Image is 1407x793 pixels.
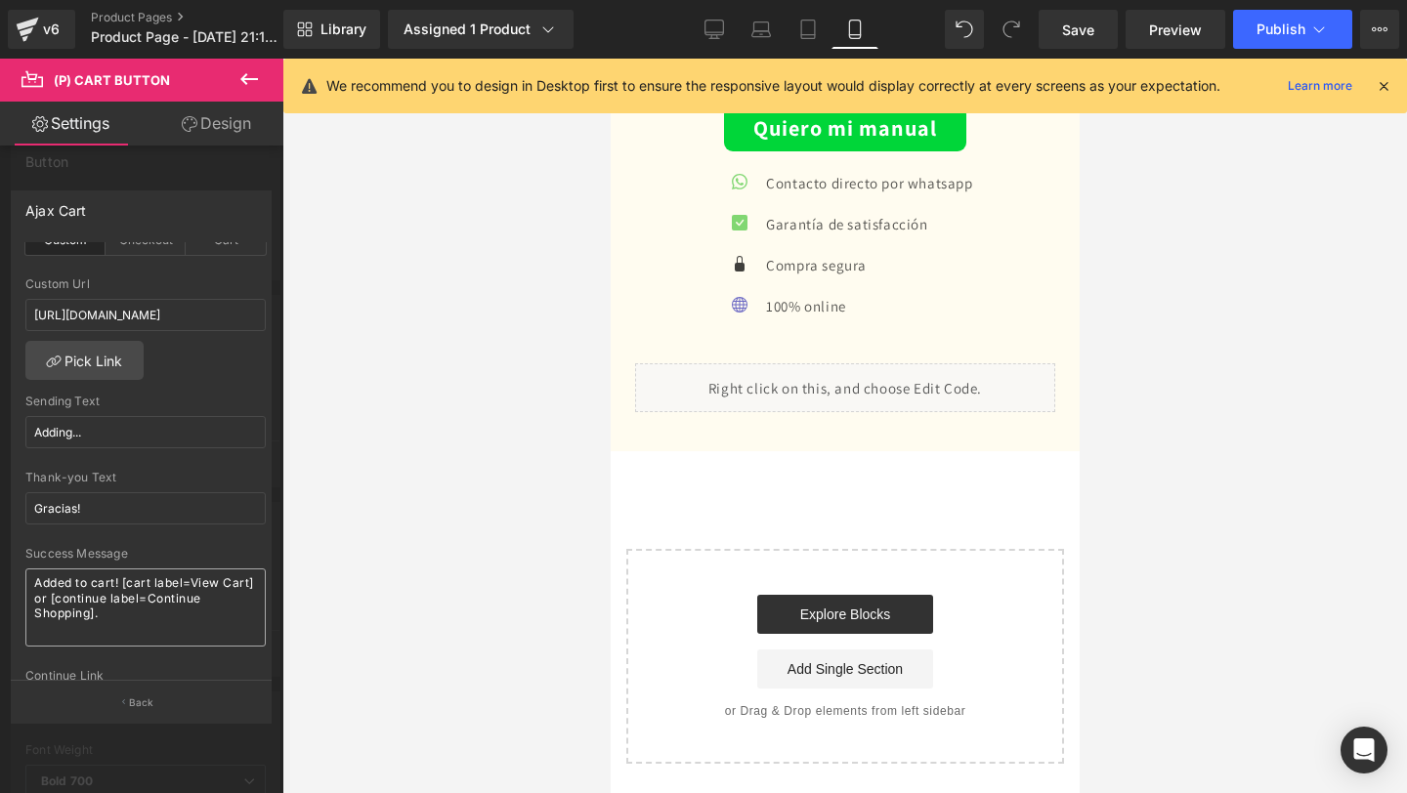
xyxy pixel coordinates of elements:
[54,72,170,88] span: (P) Cart Button
[39,17,64,42] div: v6
[1149,20,1202,40] span: Preview
[320,21,366,38] span: Library
[25,191,87,219] div: Ajax Cart
[146,102,287,146] a: Design
[91,29,278,45] span: Product Page - [DATE] 21:18:06
[25,547,266,561] div: Success Message
[691,10,738,49] a: Desktop
[11,680,272,724] button: Back
[992,10,1031,49] button: Redo
[404,20,558,39] div: Assigned 1 Product
[1126,10,1225,49] a: Preview
[785,10,831,49] a: Tablet
[25,471,266,484] div: Thank-you Text
[25,669,266,683] div: Continue Link
[945,10,984,49] button: Undo
[1280,74,1360,98] a: Learn more
[129,695,154,710] p: Back
[91,10,316,25] a: Product Pages
[1257,21,1305,37] span: Publish
[738,10,785,49] a: Laptop
[283,10,380,49] a: New Library
[25,395,266,408] div: Sending Text
[831,10,878,49] a: Mobile
[1341,727,1387,773] div: Open Intercom Messenger
[326,75,1220,97] p: We recommend you to design in Desktop first to ensure the responsive layout would display correct...
[25,341,144,380] a: Pick Link
[25,277,266,291] div: Custom Url
[1233,10,1352,49] button: Publish
[8,10,75,49] a: v6
[1062,20,1094,40] span: Save
[1360,10,1399,49] button: More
